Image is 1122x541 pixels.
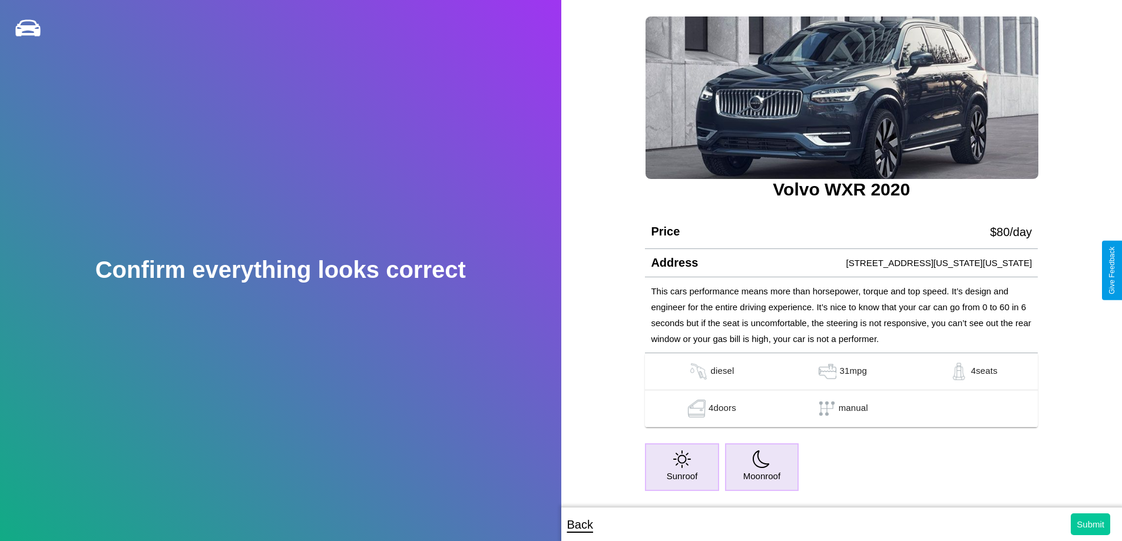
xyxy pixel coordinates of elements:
p: Moonroof [743,468,780,484]
img: gas [947,363,971,380]
img: gas [687,363,710,380]
h4: Price [651,225,680,238]
img: gas [685,400,709,417]
p: 4 seats [971,363,997,380]
p: Back [567,514,593,535]
p: Sunroof [667,468,698,484]
p: [STREET_ADDRESS][US_STATE][US_STATE] [846,255,1032,271]
button: Submit [1071,513,1110,535]
p: 31 mpg [839,363,867,380]
img: gas [816,363,839,380]
h3: Volvo WXR 2020 [645,180,1038,200]
p: This cars performance means more than horsepower, torque and top speed. It’s design and engineer ... [651,283,1032,347]
table: simple table [645,353,1038,427]
p: 4 doors [709,400,736,417]
p: $ 80 /day [990,221,1032,243]
p: manual [839,400,868,417]
h2: Confirm everything looks correct [95,257,466,283]
p: diesel [710,363,734,380]
div: Give Feedback [1108,247,1116,294]
h4: Address [651,256,698,270]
